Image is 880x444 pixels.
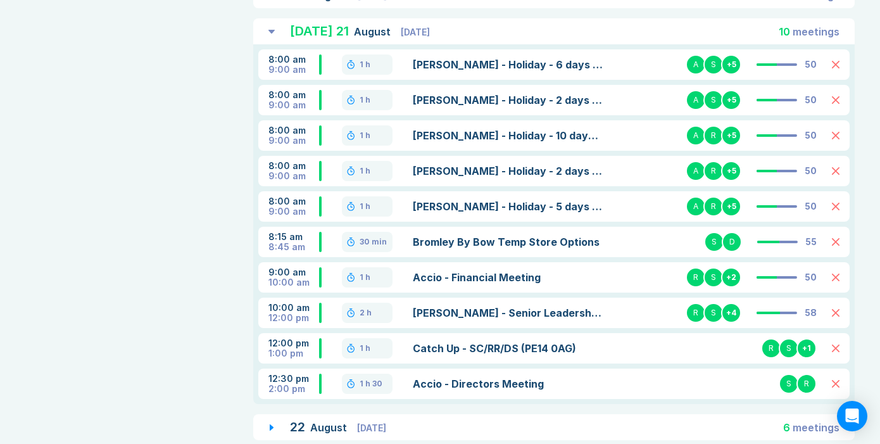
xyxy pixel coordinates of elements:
[268,303,319,313] div: 10:00 am
[360,166,370,176] div: 1 h
[796,374,817,394] div: R
[268,384,319,394] div: 2:00 pm
[783,421,790,434] span: 6
[832,309,839,317] button: Delete
[413,341,603,356] a: Catch Up - SC/RR/DS (PE14 0AG)
[703,90,724,110] div: S
[721,267,741,288] div: + 2
[686,125,706,146] div: A
[360,201,370,212] div: 1 h
[268,232,319,242] div: 8:15 am
[721,303,741,323] div: + 4
[721,196,741,217] div: + 5
[413,57,603,72] a: [PERSON_NAME] - Holiday - 6 days - Approved AW - Noted IP
[268,242,319,252] div: 8:45 am
[832,345,839,352] button: Delete
[704,232,724,252] div: S
[805,272,817,282] div: 50
[268,277,319,288] div: 10:00 am
[779,374,799,394] div: S
[268,100,319,110] div: 9:00 am
[360,379,382,389] div: 1 h 30
[686,54,706,75] div: A
[832,203,839,210] button: Delete
[832,61,839,68] button: Delete
[832,167,839,175] button: Delete
[290,23,349,39] span: [DATE] 21
[703,125,724,146] div: R
[805,130,817,141] div: 50
[357,422,386,433] span: [DATE]
[268,206,319,217] div: 9:00 am
[268,338,319,348] div: 12:00 pm
[686,303,706,323] div: R
[268,90,319,100] div: 8:00 am
[290,419,305,434] span: 22
[721,90,741,110] div: + 5
[360,60,370,70] div: 1 h
[354,25,393,38] span: August
[268,54,319,65] div: 8:00 am
[703,196,724,217] div: R
[268,196,319,206] div: 8:00 am
[832,96,839,104] button: Delete
[413,199,603,214] a: [PERSON_NAME] - Holiday - 5 days - approved IP - Noted IP
[793,25,839,38] span: meeting s
[837,401,867,431] div: Open Intercom Messenger
[413,270,603,285] a: Accio - Financial Meeting
[360,343,370,353] div: 1 h
[413,234,603,250] a: Bromley By Bow Temp Store Options
[413,163,603,179] a: [PERSON_NAME] - Holiday - 2 days - Approved DS - Noted IP
[832,238,839,246] button: Delete
[360,130,370,141] div: 1 h
[721,161,741,181] div: + 5
[268,65,319,75] div: 9:00 am
[401,27,430,37] span: [DATE]
[703,54,724,75] div: S
[703,303,724,323] div: S
[761,338,781,358] div: R
[413,128,603,143] a: [PERSON_NAME] - Holiday - 10 days - approved AW - Noted IP
[268,374,319,384] div: 12:30 pm
[268,125,319,136] div: 8:00 am
[686,90,706,110] div: A
[360,272,370,282] div: 1 h
[310,421,349,434] span: August
[832,380,839,388] button: Delete
[805,201,817,212] div: 50
[360,308,372,318] div: 2 h
[721,54,741,75] div: + 5
[413,376,603,391] a: Accio - Directors Meeting
[779,338,799,358] div: S
[832,132,839,139] button: Delete
[703,267,724,288] div: S
[805,166,817,176] div: 50
[268,136,319,146] div: 9:00 am
[686,161,706,181] div: A
[268,161,319,171] div: 8:00 am
[805,308,817,318] div: 58
[413,92,603,108] a: [PERSON_NAME] - Holiday - 2 days - Approved IP - Noted IP
[796,338,817,358] div: + 1
[360,237,387,247] div: 30 min
[268,348,319,358] div: 1:00 pm
[805,60,817,70] div: 50
[832,274,839,281] button: Delete
[703,161,724,181] div: R
[360,95,370,105] div: 1 h
[722,232,742,252] div: D
[413,305,603,320] a: [PERSON_NAME] - Senior Leadership Team Meeting
[268,267,319,277] div: 9:00 am
[793,421,839,434] span: meeting s
[686,267,706,288] div: R
[721,125,741,146] div: + 5
[268,313,319,323] div: 12:00 pm
[805,237,817,247] div: 55
[805,95,817,105] div: 50
[686,196,706,217] div: A
[268,171,319,181] div: 9:00 am
[779,25,790,38] span: 10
